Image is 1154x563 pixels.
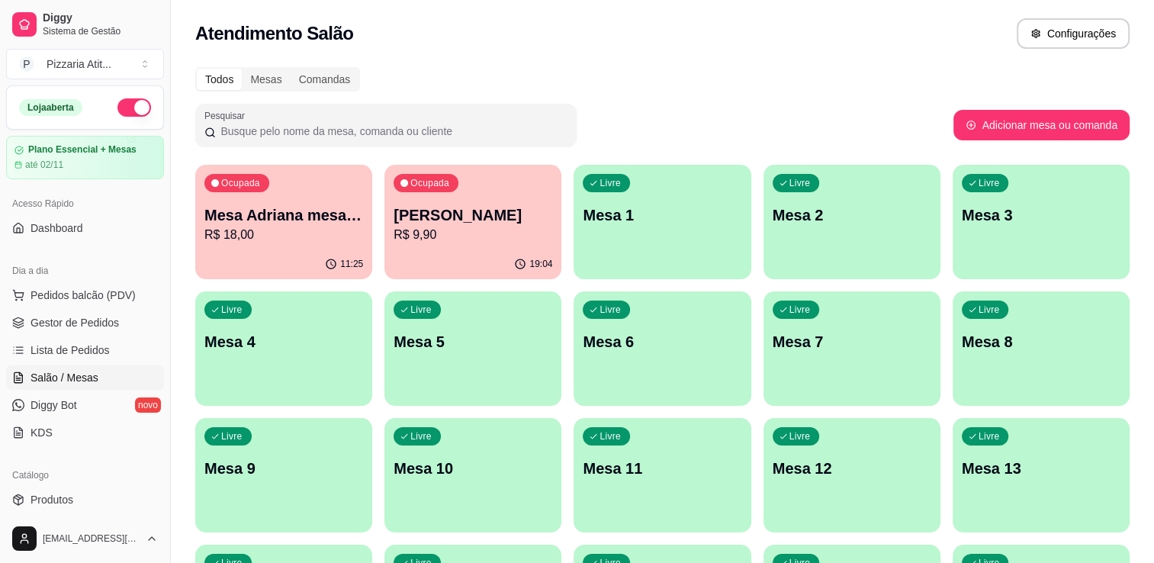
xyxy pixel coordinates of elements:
[195,165,372,279] button: OcupadaMesa Adriana mesa 15R$ 18,0011:25
[31,425,53,440] span: KDS
[197,69,242,90] div: Todos
[789,304,811,316] p: Livre
[19,99,82,116] div: Loja aberta
[410,304,432,316] p: Livre
[953,291,1130,406] button: LivreMesa 8
[394,204,552,226] p: [PERSON_NAME]
[28,144,137,156] article: Plano Essencial + Mesas
[574,291,751,406] button: LivreMesa 6
[19,56,34,72] span: P
[221,304,243,316] p: Livre
[6,463,164,487] div: Catálogo
[953,165,1130,279] button: LivreMesa 3
[31,397,77,413] span: Diggy Bot
[43,11,158,25] span: Diggy
[216,124,567,139] input: Pesquisar
[384,291,561,406] button: LivreMesa 5
[574,165,751,279] button: LivreMesa 1
[6,420,164,445] a: KDS
[600,430,621,442] p: Livre
[204,204,363,226] p: Mesa Adriana mesa 15
[384,165,561,279] button: Ocupada[PERSON_NAME]R$ 9,9019:04
[529,258,552,270] p: 19:04
[47,56,111,72] div: Pizzaria Atit ...
[763,418,940,532] button: LivreMesa 12
[204,331,363,352] p: Mesa 4
[6,393,164,417] a: Diggy Botnovo
[789,177,811,189] p: Livre
[6,365,164,390] a: Salão / Mesas
[574,418,751,532] button: LivreMesa 11
[6,487,164,512] a: Produtos
[117,98,151,117] button: Alterar Status
[25,159,63,171] article: até 02/11
[195,418,372,532] button: LivreMesa 9
[31,492,73,507] span: Produtos
[773,458,931,479] p: Mesa 12
[394,458,552,479] p: Mesa 10
[6,520,164,557] button: [EMAIL_ADDRESS][DOMAIN_NAME]
[773,331,931,352] p: Mesa 7
[242,69,290,90] div: Mesas
[6,136,164,179] a: Plano Essencial + Mesasaté 02/11
[763,165,940,279] button: LivreMesa 2
[583,458,741,479] p: Mesa 11
[6,216,164,240] a: Dashboard
[394,331,552,352] p: Mesa 5
[600,304,621,316] p: Livre
[291,69,359,90] div: Comandas
[6,6,164,43] a: DiggySistema de Gestão
[953,418,1130,532] button: LivreMesa 13
[204,226,363,244] p: R$ 18,00
[6,310,164,335] a: Gestor de Pedidos
[6,49,164,79] button: Select a team
[6,259,164,283] div: Dia a dia
[773,204,931,226] p: Mesa 2
[410,177,449,189] p: Ocupada
[962,331,1120,352] p: Mesa 8
[31,220,83,236] span: Dashboard
[31,315,119,330] span: Gestor de Pedidos
[221,177,260,189] p: Ocupada
[195,291,372,406] button: LivreMesa 4
[979,430,1000,442] p: Livre
[6,283,164,307] button: Pedidos balcão (PDV)
[31,370,98,385] span: Salão / Mesas
[789,430,811,442] p: Livre
[600,177,621,189] p: Livre
[410,430,432,442] p: Livre
[6,191,164,216] div: Acesso Rápido
[204,109,250,122] label: Pesquisar
[763,291,940,406] button: LivreMesa 7
[962,458,1120,479] p: Mesa 13
[583,204,741,226] p: Mesa 1
[583,331,741,352] p: Mesa 6
[962,204,1120,226] p: Mesa 3
[31,288,136,303] span: Pedidos balcão (PDV)
[204,458,363,479] p: Mesa 9
[43,532,140,545] span: [EMAIL_ADDRESS][DOMAIN_NAME]
[31,343,110,358] span: Lista de Pedidos
[1017,18,1130,49] button: Configurações
[195,21,353,46] h2: Atendimento Salão
[340,258,363,270] p: 11:25
[953,110,1130,140] button: Adicionar mesa ou comanda
[394,226,552,244] p: R$ 9,90
[221,430,243,442] p: Livre
[6,338,164,362] a: Lista de Pedidos
[979,177,1000,189] p: Livre
[384,418,561,532] button: LivreMesa 10
[979,304,1000,316] p: Livre
[43,25,158,37] span: Sistema de Gestão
